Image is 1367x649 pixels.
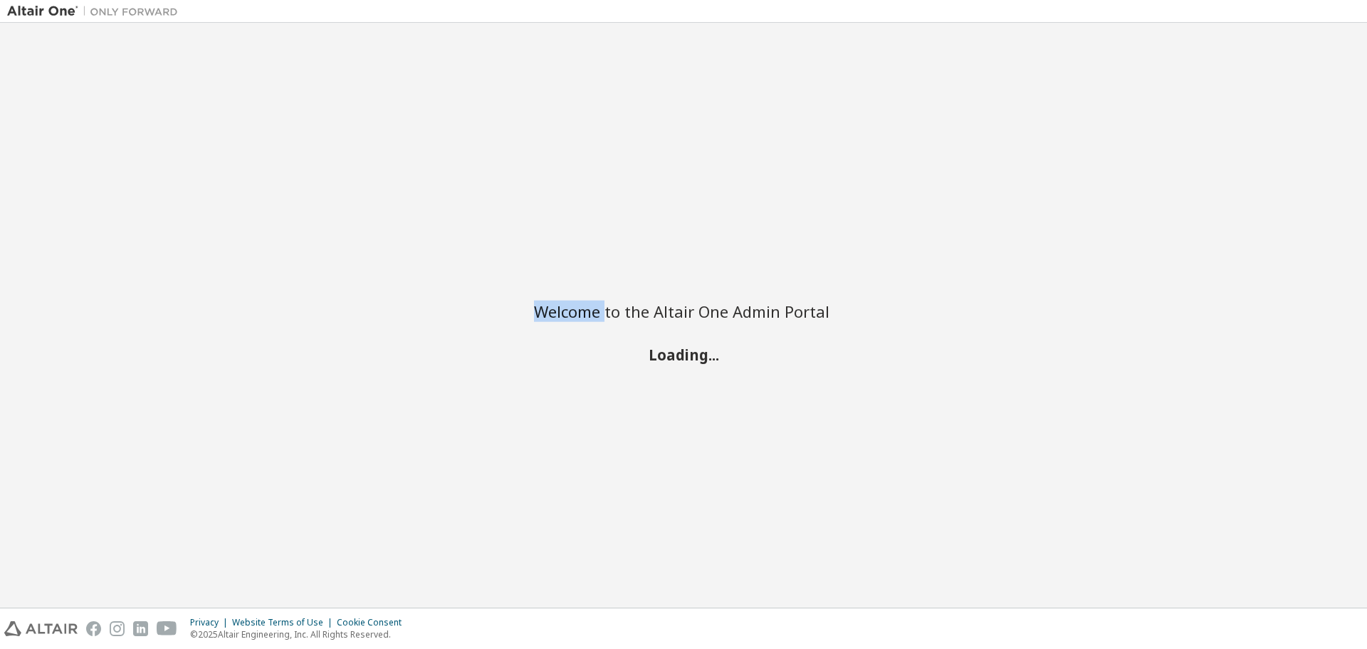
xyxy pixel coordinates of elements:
[133,621,148,636] img: linkedin.svg
[534,345,833,363] h2: Loading...
[7,4,185,19] img: Altair One
[4,621,78,636] img: altair_logo.svg
[157,621,177,636] img: youtube.svg
[86,621,101,636] img: facebook.svg
[337,617,410,628] div: Cookie Consent
[110,621,125,636] img: instagram.svg
[190,617,232,628] div: Privacy
[232,617,337,628] div: Website Terms of Use
[534,301,833,321] h2: Welcome to the Altair One Admin Portal
[190,628,410,640] p: © 2025 Altair Engineering, Inc. All Rights Reserved.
